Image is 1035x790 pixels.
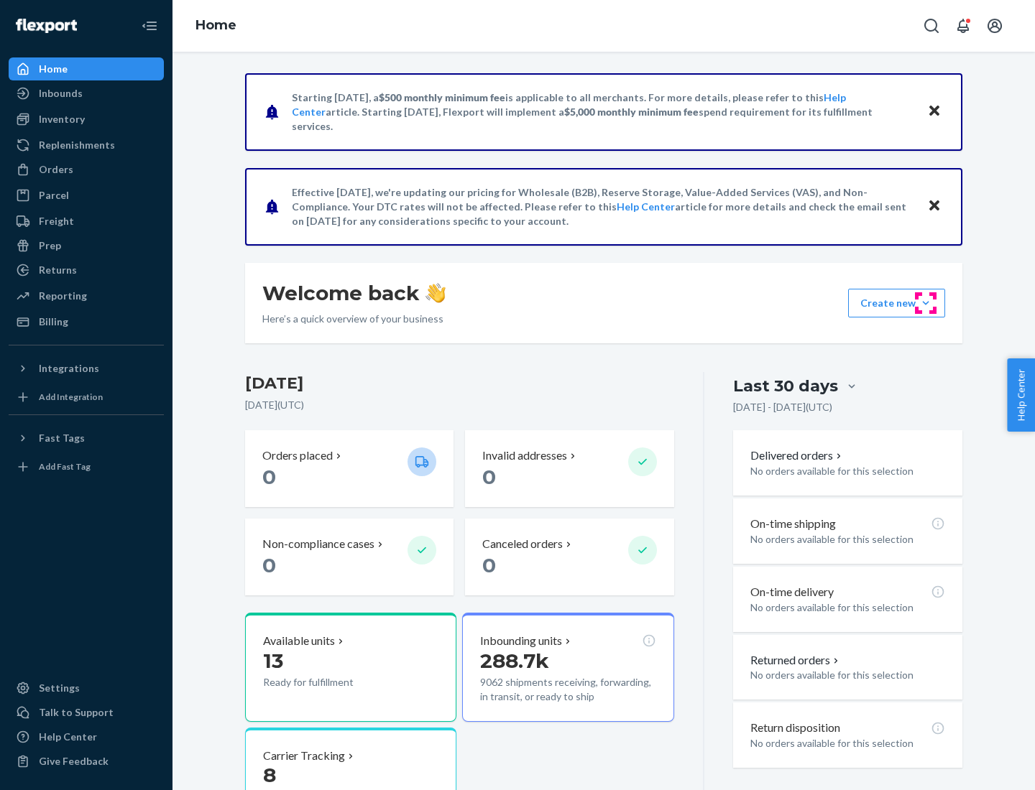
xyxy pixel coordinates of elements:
[39,361,99,376] div: Integrations
[39,705,114,720] div: Talk to Support
[482,465,496,489] span: 0
[39,263,77,277] div: Returns
[39,138,115,152] div: Replenishments
[9,234,164,257] a: Prep
[465,519,673,595] button: Canceled orders 0
[733,400,832,414] p: [DATE] - [DATE] ( UTC )
[925,101,944,122] button: Close
[480,649,549,673] span: 288.7k
[262,280,446,306] h1: Welcome back
[39,162,73,177] div: Orders
[39,289,87,303] div: Reporting
[9,455,164,478] a: Add Fast Tag
[480,633,562,649] p: Inbounding units
[184,5,248,47] ol: breadcrumbs
[9,725,164,748] a: Help Center
[949,11,977,40] button: Open notifications
[39,214,74,228] div: Freight
[262,553,276,577] span: 0
[39,86,83,101] div: Inbounds
[39,238,61,253] div: Prep
[9,284,164,307] a: Reporting
[39,315,68,329] div: Billing
[9,677,164,700] a: Settings
[750,584,834,600] p: On-time delivery
[564,106,699,118] span: $5,000 monthly minimum fee
[16,19,77,33] img: Flexport logo
[9,259,164,282] a: Returns
[263,649,283,673] span: 13
[462,613,673,722] button: Inbounding units288.7k9062 shipments receiving, forwarding, in transit, or ready to ship
[750,447,845,464] button: Delivered orders
[9,386,164,409] a: Add Integration
[750,532,945,547] p: No orders available for this selection
[848,289,945,317] button: Create new
[263,675,396,689] p: Ready for fulfillment
[262,447,333,464] p: Orders placed
[39,460,91,473] div: Add Fast Tag
[750,736,945,750] p: No orders available for this selection
[9,82,164,105] a: Inbounds
[9,134,164,157] a: Replenishments
[917,11,946,40] button: Open Search Box
[465,430,673,507] button: Invalid addresses 0
[245,398,674,412] p: [DATE] ( UTC )
[39,188,69,203] div: Parcel
[292,90,914,134] p: Starting [DATE], a is applicable to all merchants. For more details, please refer to this article...
[245,372,674,395] h3: [DATE]
[262,465,276,489] span: 0
[482,536,563,552] p: Canceled orders
[263,748,345,764] p: Carrier Tracking
[750,652,842,669] button: Returned orders
[9,701,164,724] a: Talk to Support
[9,750,164,773] button: Give Feedback
[733,375,838,397] div: Last 30 days
[262,312,446,326] p: Here’s a quick overview of your business
[9,427,164,450] button: Fast Tags
[9,57,164,80] a: Home
[39,754,109,768] div: Give Feedback
[9,184,164,207] a: Parcel
[9,357,164,380] button: Integrations
[39,112,85,126] div: Inventory
[9,210,164,233] a: Freight
[482,447,567,464] p: Invalid addresses
[480,675,655,704] p: 9062 shipments receiving, forwarding, in transit, or ready to ship
[263,763,276,787] span: 8
[617,200,675,213] a: Help Center
[9,310,164,333] a: Billing
[9,158,164,181] a: Orders
[750,668,945,682] p: No orders available for this selection
[980,11,1009,40] button: Open account menu
[39,681,80,695] div: Settings
[262,536,374,552] p: Non-compliance cases
[195,17,236,33] a: Home
[750,516,836,532] p: On-time shipping
[379,91,505,103] span: $500 monthly minimum fee
[39,62,68,76] div: Home
[39,431,85,445] div: Fast Tags
[750,464,945,478] p: No orders available for this selection
[292,185,914,228] p: Effective [DATE], we're updating our pricing for Wholesale (B2B), Reserve Storage, Value-Added Se...
[425,283,446,303] img: hand-wave emoji
[750,600,945,615] p: No orders available for this selection
[245,613,456,722] button: Available units13Ready for fulfillment
[482,553,496,577] span: 0
[245,519,454,595] button: Non-compliance cases 0
[9,108,164,131] a: Inventory
[750,720,840,736] p: Return disposition
[39,391,103,403] div: Add Integration
[925,196,944,217] button: Close
[263,633,335,649] p: Available units
[245,430,454,507] button: Orders placed 0
[1007,358,1035,432] button: Help Center
[135,11,164,40] button: Close Navigation
[39,730,97,744] div: Help Center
